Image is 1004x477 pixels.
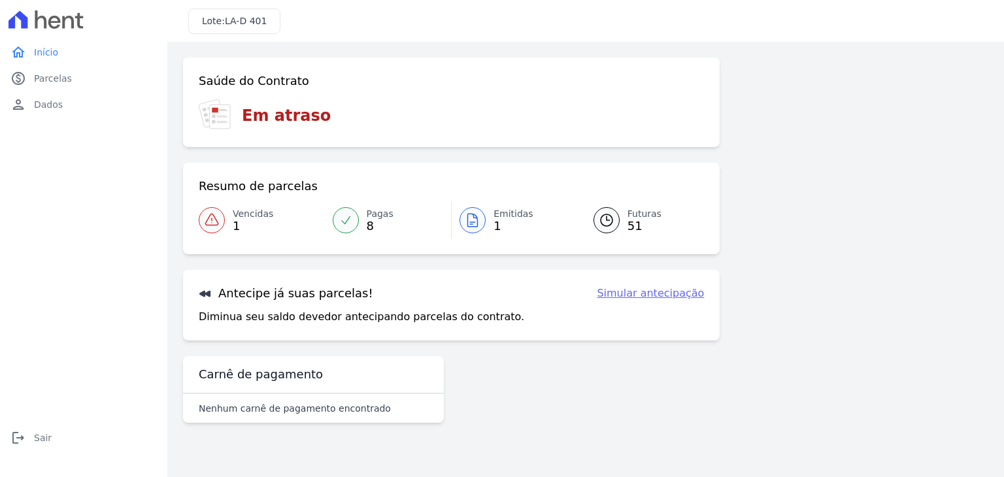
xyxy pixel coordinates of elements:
span: Emitidas [494,207,533,221]
h3: Saúde do Contrato [199,73,309,89]
span: 1 [233,221,273,231]
h3: Lote: [202,14,267,28]
a: paidParcelas [5,65,162,91]
span: Parcelas [34,72,72,85]
span: 8 [367,221,393,231]
a: logoutSair [5,425,162,451]
span: Dados [34,98,63,111]
i: person [10,97,26,112]
a: homeInício [5,39,162,65]
a: Emitidas 1 [452,202,578,238]
span: Vencidas [233,207,273,221]
p: Diminua seu saldo devedor antecipando parcelas do contrato. [199,309,524,325]
i: logout [10,430,26,446]
span: Pagas [367,207,393,221]
span: 51 [627,221,661,231]
span: Início [34,46,58,59]
i: paid [10,71,26,86]
i: home [10,44,26,60]
a: Futuras 51 [578,202,705,238]
h3: Antecipe já suas parcelas! [199,286,373,301]
a: Simular antecipação [597,286,704,301]
h3: Carnê de pagamento [199,367,323,382]
span: LA-D 401 [225,16,267,26]
span: 1 [494,221,533,231]
a: Vencidas 1 [199,202,325,238]
span: Futuras [627,207,661,221]
a: personDados [5,91,162,118]
p: Nenhum carnê de pagamento encontrado [199,402,391,415]
a: Pagas 8 [325,202,452,238]
span: Sair [34,431,52,444]
h3: Resumo de parcelas [199,178,318,194]
h3: Em atraso [242,104,331,127]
